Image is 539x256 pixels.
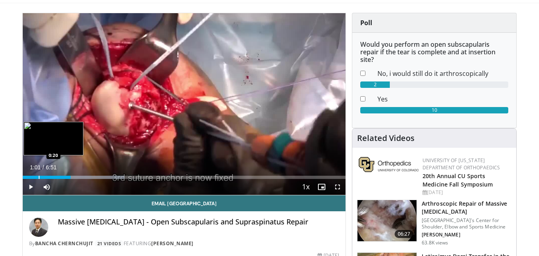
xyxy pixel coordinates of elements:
[357,200,417,242] img: 281021_0002_1.png.150x105_q85_crop-smart_upscale.jpg
[395,230,414,238] span: 06:27
[422,217,511,230] p: [GEOGRAPHIC_DATA]'s Center for Shoulder, Elbow and Sports Medicine
[357,133,415,143] h4: Related Videos
[30,164,41,171] span: 1:01
[360,18,372,27] strong: Poll
[23,179,39,195] button: Play
[23,13,346,195] video-js: Video Player
[422,200,511,216] h3: Arthroscopic Repair of Massive [MEDICAL_DATA]
[29,218,48,237] img: Avatar
[371,94,514,104] dd: Yes
[330,179,346,195] button: Fullscreen
[39,179,55,195] button: Mute
[423,172,493,188] a: 20th Annual CU Sports Medicine Fall Symposium
[35,240,93,247] a: Bancha Chernchujit
[23,176,346,179] div: Progress Bar
[357,200,511,246] a: 06:27 Arthroscopic Repair of Massive [MEDICAL_DATA] [GEOGRAPHIC_DATA]'s Center for Shoulder, Elbo...
[298,179,314,195] button: Playback Rate
[314,179,330,195] button: Enable picture-in-picture mode
[43,164,44,171] span: /
[360,41,508,64] h6: Would you perform an open subscapularis repair if the tear is complete and at insertion site?
[58,218,340,226] h4: Massive [MEDICAL_DATA] - Open Subscapularis and Supraspinatus Repair
[151,240,193,247] a: [PERSON_NAME]
[46,164,57,171] span: 6:51
[371,69,514,78] dd: No, i would still do it arthroscopically
[24,122,83,155] img: image.jpeg
[423,157,500,171] a: University of [US_STATE] Department of Orthopaedics
[23,195,346,211] a: Email [GEOGRAPHIC_DATA]
[360,81,390,88] div: 2
[359,157,419,172] img: 355603a8-37da-49b6-856f-e00d7e9307d3.png.150x105_q85_autocrop_double_scale_upscale_version-0.2.png
[423,189,510,196] div: [DATE]
[360,107,508,113] div: 10
[422,240,448,246] p: 63.8K views
[95,240,124,247] a: 21 Videos
[29,240,340,247] div: By FEATURING
[422,232,511,238] p: [PERSON_NAME]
